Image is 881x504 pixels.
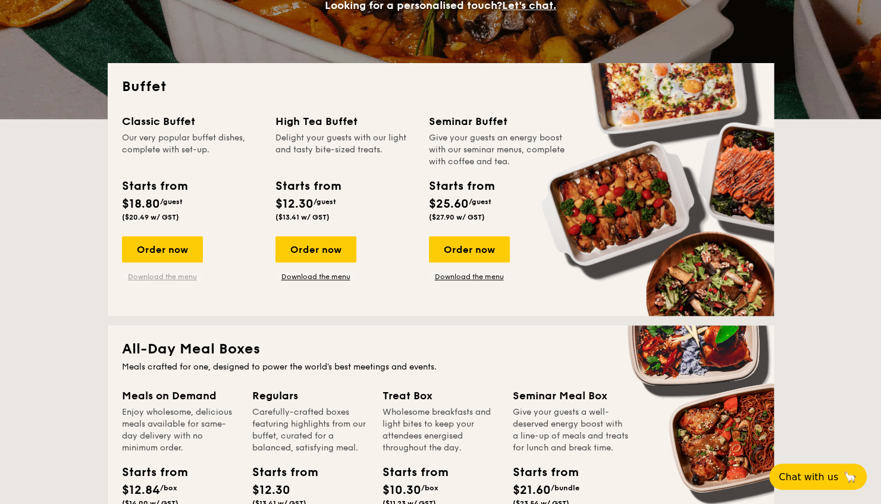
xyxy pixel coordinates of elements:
[275,236,356,262] div: Order now
[122,464,175,481] div: Starts from
[275,197,313,211] span: $12.30
[160,484,177,492] span: /box
[252,483,290,497] span: $12.30
[122,387,238,404] div: Meals on Demand
[469,198,491,206] span: /guest
[421,484,438,492] span: /box
[275,132,415,168] div: Delight your guests with our light and tasty bite-sized treats.
[160,198,183,206] span: /guest
[513,406,629,454] div: Give your guests a well-deserved energy boost with a line-up of meals and treats for lunch and br...
[122,406,238,454] div: Enjoy wholesome, delicious meals available for same-day delivery with no minimum order.
[383,483,421,497] span: $10.30
[313,198,336,206] span: /guest
[275,113,415,130] div: High Tea Buffet
[275,272,356,281] a: Download the menu
[122,272,203,281] a: Download the menu
[429,132,568,168] div: Give your guests an energy boost with our seminar menus, complete with coffee and tea.
[252,387,368,404] div: Regulars
[383,464,436,481] div: Starts from
[383,387,498,404] div: Treat Box
[122,197,160,211] span: $18.80
[769,464,867,490] button: Chat with us🦙
[122,213,179,221] span: ($20.49 w/ GST)
[551,484,579,492] span: /bundle
[122,361,760,373] div: Meals crafted for one, designed to power the world's best meetings and events.
[429,177,494,195] div: Starts from
[429,236,510,262] div: Order now
[275,213,330,221] span: ($13.41 w/ GST)
[779,471,838,483] span: Chat with us
[843,470,857,484] span: 🦙
[122,77,760,96] h2: Buffet
[122,177,187,195] div: Starts from
[122,236,203,262] div: Order now
[122,340,760,359] h2: All-Day Meal Boxes
[513,483,551,497] span: $21.60
[252,464,306,481] div: Starts from
[122,132,261,168] div: Our very popular buffet dishes, complete with set-up.
[122,113,261,130] div: Classic Buffet
[383,406,498,454] div: Wholesome breakfasts and light bites to keep your attendees energised throughout the day.
[429,272,510,281] a: Download the menu
[122,483,160,497] span: $12.84
[513,387,629,404] div: Seminar Meal Box
[252,406,368,454] div: Carefully-crafted boxes featuring highlights from our buffet, curated for a balanced, satisfying ...
[275,177,340,195] div: Starts from
[429,197,469,211] span: $25.60
[429,213,485,221] span: ($27.90 w/ GST)
[513,464,566,481] div: Starts from
[429,113,568,130] div: Seminar Buffet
